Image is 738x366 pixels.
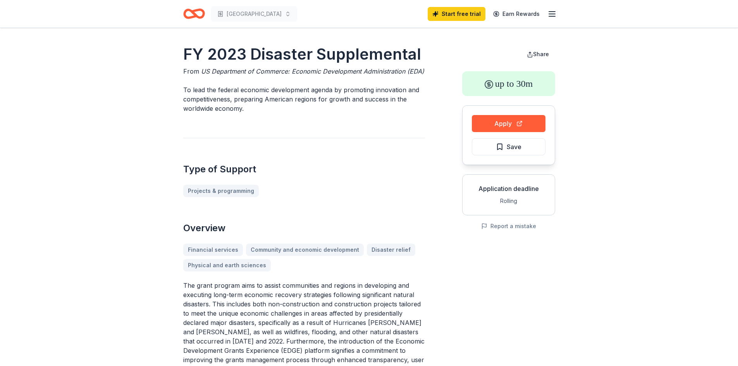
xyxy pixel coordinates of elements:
[183,67,425,76] div: From
[533,51,549,57] span: Share
[472,115,545,132] button: Apply
[201,67,424,75] span: US Department of Commerce: Economic Development Administration (EDA)
[227,9,282,19] span: [GEOGRAPHIC_DATA]
[183,163,425,175] h2: Type of Support
[183,185,259,197] a: Projects & programming
[489,7,544,21] a: Earn Rewards
[183,5,205,23] a: Home
[481,222,536,231] button: Report a mistake
[183,43,425,65] h1: FY 2023 Disaster Supplemental
[469,196,549,206] div: Rolling
[521,46,555,62] button: Share
[183,85,425,113] p: To lead the federal economic development agenda by promoting innovation and competitiveness, prep...
[507,142,521,152] span: Save
[469,184,549,193] div: Application deadline
[462,71,555,96] div: up to 30m
[428,7,485,21] a: Start free trial
[183,222,425,234] h2: Overview
[211,6,297,22] button: [GEOGRAPHIC_DATA]
[472,138,545,155] button: Save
